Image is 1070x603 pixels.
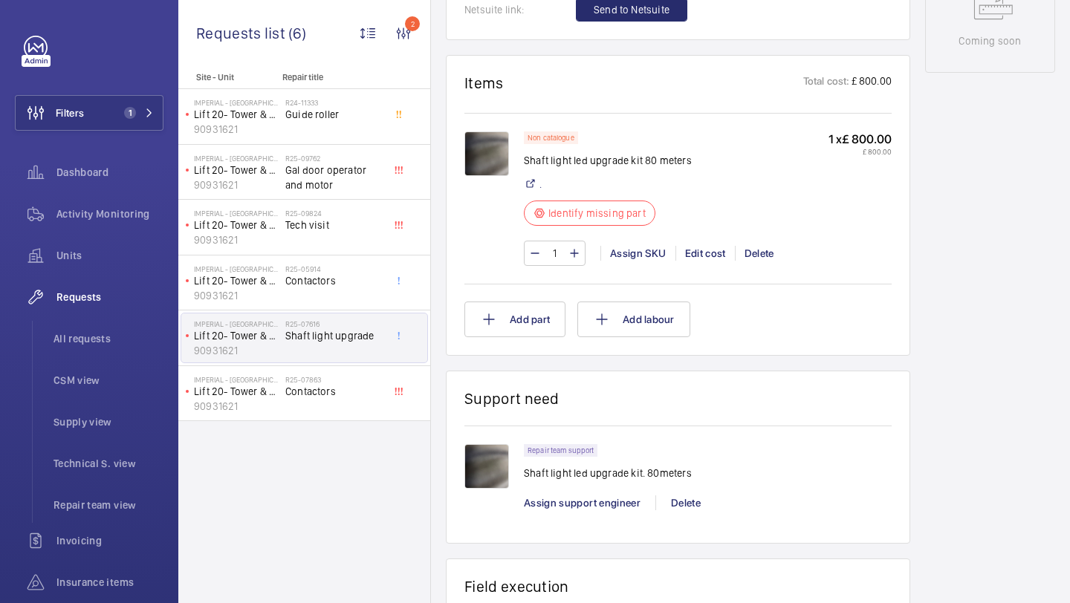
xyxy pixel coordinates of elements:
[285,163,383,192] span: Gal door operator and motor
[735,246,783,261] div: Delete
[194,107,279,122] p: Lift 20- Tower & Laboratory Block (Passenger)
[285,154,383,163] h2: R25-09762
[53,498,163,512] span: Repair team view
[196,24,288,42] span: Requests list
[194,154,279,163] p: Imperial - [GEOGRAPHIC_DATA]
[124,107,136,119] span: 1
[194,319,279,328] p: Imperial - [GEOGRAPHIC_DATA]
[594,2,669,17] span: Send to Netsuite
[53,373,163,388] span: CSM view
[528,135,574,140] p: Non catalogue
[194,163,279,177] p: Lift 20- Tower & Laboratory Block (Passenger)
[194,273,279,288] p: Lift 20- Tower & Laboratory Block (Passenger)
[194,264,279,273] p: Imperial - [GEOGRAPHIC_DATA]
[524,153,692,168] p: Shaft light led upgrade kit 80 meters
[600,246,675,261] div: Assign SKU
[194,122,279,137] p: 90931621
[53,414,163,429] span: Supply view
[15,95,163,131] button: Filters1
[53,456,163,471] span: Technical S. view
[850,74,892,92] p: £ 800.00
[194,209,279,218] p: Imperial - [GEOGRAPHIC_DATA]
[803,74,850,92] p: Total cost:
[464,577,892,596] h1: Field execution
[194,399,279,414] p: 90931621
[56,206,163,221] span: Activity Monitoring
[194,328,279,343] p: Lift 20- Tower & Laboratory Block (Passenger)
[285,328,383,343] span: Shaft light upgrade
[528,448,594,453] p: Repair team support
[56,248,163,263] span: Units
[53,331,163,346] span: All requests
[829,131,892,147] p: 1 x £ 800.00
[285,218,383,232] span: Tech visit
[285,107,383,122] span: Guide roller
[56,575,163,590] span: Insurance items
[56,533,163,548] span: Invoicing
[194,375,279,384] p: Imperial - [GEOGRAPHIC_DATA]
[548,206,646,221] p: Identify missing part
[285,264,383,273] h2: R25-05914
[178,72,276,82] p: Site - Unit
[56,165,163,180] span: Dashboard
[524,497,641,509] span: Assign support engineer
[464,301,565,337] button: Add part
[285,98,383,107] h2: R24-11333
[56,105,84,120] span: Filters
[56,290,163,304] span: Requests
[577,301,690,337] button: Add labour
[285,375,383,384] h2: R25-07863
[194,218,279,232] p: Lift 20- Tower & Laboratory Block (Passenger)
[285,384,383,399] span: Contactors
[539,177,542,192] a: .
[194,343,279,358] p: 90931621
[959,33,1021,48] p: Coming soon
[285,273,383,288] span: Contactors
[285,209,383,218] h2: R25-09824
[194,98,279,107] p: Imperial - [GEOGRAPHIC_DATA]
[194,232,279,247] p: 90931621
[282,72,380,82] p: Repair title
[829,147,892,156] p: £ 800.00
[194,384,279,399] p: Lift 20- Tower & Laboratory Block (Passenger)
[675,246,735,261] div: Edit cost
[464,444,509,489] img: 1749036340254-eec4ece8-dee1-4fa4-92ae-d7b64c4f4926
[655,495,716,510] div: Delete
[464,74,504,92] h1: Items
[524,466,692,480] p: Shaft light led upgrade kit. 80meters
[464,389,560,408] h1: Support need
[285,319,383,328] h2: R25-07616
[194,288,279,303] p: 90931621
[194,177,279,192] p: 90931621
[464,131,509,176] img: 1749036340174-aa6d0789-9053-436b-8e8a-8096c37d978a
